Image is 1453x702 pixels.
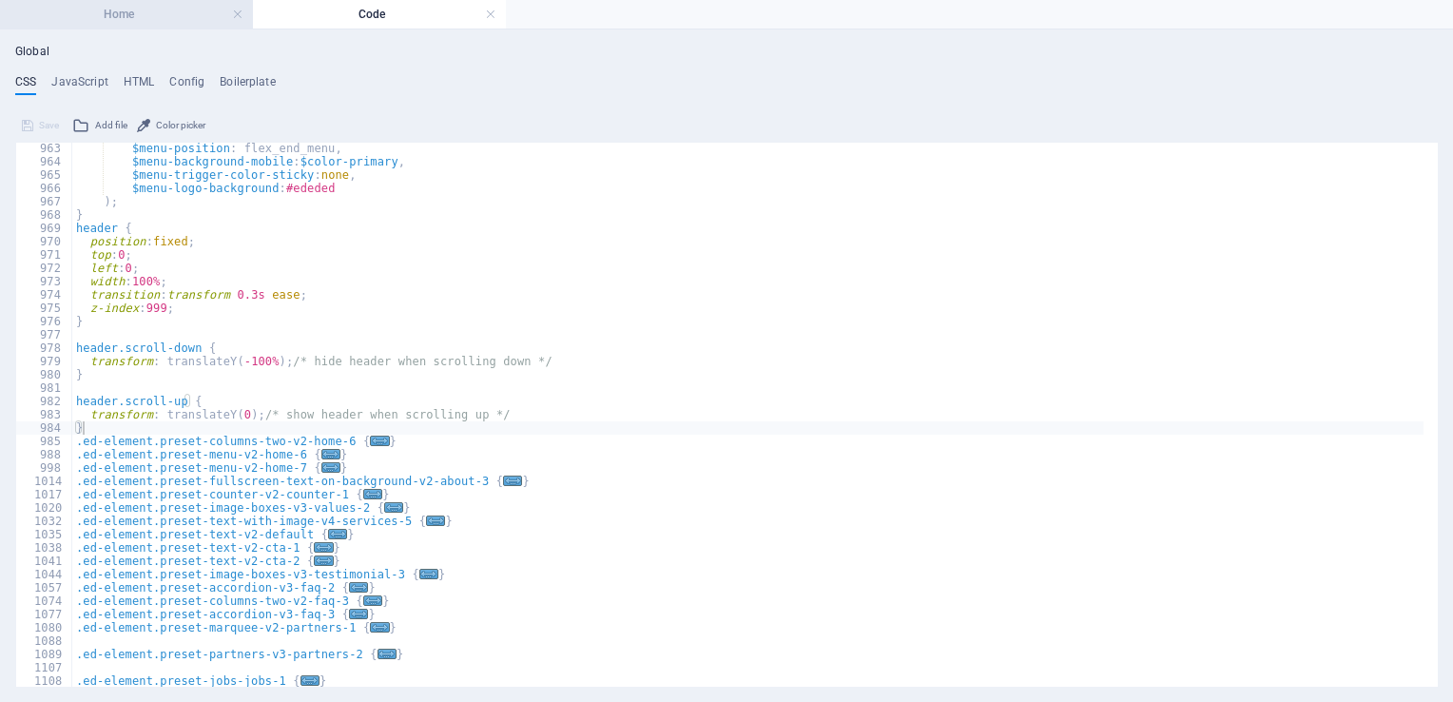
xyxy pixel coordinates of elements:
div: 980 [16,368,73,381]
h4: JavaScript [51,75,107,96]
span: ... [378,649,397,659]
div: 966 [16,182,73,195]
div: 968 [16,208,73,222]
div: 1041 [16,555,73,568]
div: 1044 [16,568,73,581]
div: 1035 [16,528,73,541]
span: ... [321,462,340,473]
div: 975 [16,302,73,315]
div: 1089 [16,648,73,661]
div: 998 [16,461,73,475]
div: 977 [16,328,73,341]
span: ... [300,675,320,686]
div: 967 [16,195,73,208]
div: 1074 [16,595,73,608]
button: Color picker [134,114,208,137]
div: 1038 [16,541,73,555]
div: 976 [16,315,73,328]
span: ... [314,556,333,566]
div: 1080 [16,621,73,634]
div: 988 [16,448,73,461]
div: 1020 [16,501,73,515]
h4: HTML [124,75,155,96]
div: 982 [16,395,73,408]
div: 1108 [16,674,73,688]
span: ... [349,609,368,619]
div: 1057 [16,581,73,595]
span: Color picker [156,114,205,137]
span: ... [363,595,382,606]
span: ... [370,622,389,633]
div: 1014 [16,475,73,488]
span: ... [349,582,368,593]
div: 981 [16,381,73,395]
span: ... [419,569,438,579]
div: 1017 [16,488,73,501]
div: 983 [16,408,73,421]
span: ... [426,516,445,526]
span: ... [384,502,403,513]
div: 1077 [16,608,73,621]
button: Add file [69,114,130,137]
span: ... [321,449,340,459]
div: 972 [16,262,73,275]
div: 971 [16,248,73,262]
span: Add file [95,114,127,137]
div: 1107 [16,661,73,674]
span: ... [314,542,333,553]
div: 985 [16,435,73,448]
div: 978 [16,341,73,355]
span: ... [503,476,522,486]
h4: Boilerplate [220,75,276,96]
div: 965 [16,168,73,182]
div: 964 [16,155,73,168]
span: ... [370,436,389,446]
h4: Global [15,45,49,60]
div: 969 [16,222,73,235]
span: ... [328,529,347,539]
div: 1032 [16,515,73,528]
h4: CSS [15,75,36,96]
span: ... [363,489,382,499]
h4: Code [253,4,506,25]
div: 974 [16,288,73,302]
div: 979 [16,355,73,368]
div: 1088 [16,634,73,648]
div: 973 [16,275,73,288]
div: 970 [16,235,73,248]
h4: Config [169,75,204,96]
div: 963 [16,142,73,155]
div: 984 [16,421,73,435]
